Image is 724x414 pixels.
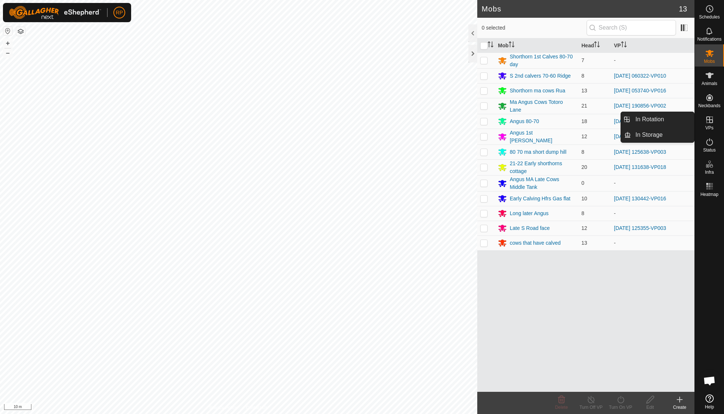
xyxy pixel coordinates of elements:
p-sorticon: Activate to sort [509,43,515,48]
span: 0 selected [482,24,587,32]
input: Search (S) [587,20,676,35]
a: [DATE] 130442-VP016 [614,196,666,201]
span: 18 [581,118,587,124]
a: Open chat [699,370,721,392]
button: – [3,48,12,57]
th: VP [611,38,694,53]
span: 20 [581,164,587,170]
th: Mob [495,38,578,53]
a: [DATE] 125355-VP003 [614,225,666,231]
li: In Storage [621,128,694,142]
div: Shorthorn ma cows Rua [510,87,565,95]
div: 21-22 Early shorthorns cottage [510,160,576,175]
span: Schedules [699,15,720,19]
div: Edit [635,404,665,411]
span: 7 [581,57,584,63]
span: 21 [581,103,587,109]
span: Help [705,405,714,409]
button: Map Layers [16,27,25,36]
div: Turn Off VP [576,404,606,411]
div: Angus 1st [PERSON_NAME] [510,129,576,145]
a: Privacy Policy [209,404,237,411]
span: 10 [581,196,587,201]
img: Gallagher Logo [9,6,101,19]
span: 8 [581,73,584,79]
span: 8 [581,149,584,155]
button: Reset Map [3,27,12,35]
a: [DATE] 053740-VP016 [614,88,666,94]
a: Contact Us [246,404,268,411]
span: 13 [581,88,587,94]
span: In Rotation [635,115,664,124]
p-sorticon: Activate to sort [488,43,494,48]
span: Status [703,148,716,152]
a: [DATE] 190856-VP002 [614,103,666,109]
span: VPs [705,126,713,130]
span: Animals [701,81,717,86]
a: In Rotation [631,112,694,127]
div: S 2nd calvers 70-60 Ridge [510,72,571,80]
a: [DATE] 125638-VP003 [614,149,666,155]
span: RP [116,9,123,17]
span: Mobs [704,59,715,64]
div: Early Calving Hfrs Gas flat [510,195,570,203]
td: - [611,235,694,250]
span: 8 [581,210,584,216]
p-sorticon: Activate to sort [621,43,627,48]
span: 13 [679,3,687,14]
button: + [3,39,12,48]
div: Ma Angus Cows Totoro Lane [510,98,576,114]
div: Angus MA Late Cows Middle Tank [510,176,576,191]
span: 0 [581,180,584,186]
span: Heatmap [700,192,718,197]
a: In Storage [631,128,694,142]
div: Turn On VP [606,404,635,411]
div: Shorthorn 1st Calves 80-70 day [510,53,576,68]
span: Delete [555,405,568,410]
p-sorticon: Activate to sort [594,43,600,48]
a: [DATE] 131638-VP018 [614,164,666,170]
div: cows that have calved [510,239,561,247]
td: - [611,52,694,68]
div: 80 70 ma short dump hill [510,148,566,156]
span: Notifications [697,37,721,41]
span: 13 [581,240,587,246]
span: 12 [581,225,587,231]
a: [DATE] 052057-VP013 [614,133,666,139]
span: 12 [581,133,587,139]
td: - [611,175,694,191]
th: Head [578,38,611,53]
span: In Storage [635,130,663,139]
a: [DATE] 141906-VP011 [614,118,666,124]
h2: Mobs [482,4,679,13]
td: - [611,206,694,221]
div: Long later Angus [510,210,549,217]
div: Angus 80-70 [510,118,539,125]
div: Create [665,404,694,411]
a: [DATE] 060322-VP010 [614,73,666,79]
span: Neckbands [698,103,720,108]
div: Late S Road face [510,224,550,232]
a: Help [695,391,724,412]
li: In Rotation [621,112,694,127]
span: Infra [705,170,714,174]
